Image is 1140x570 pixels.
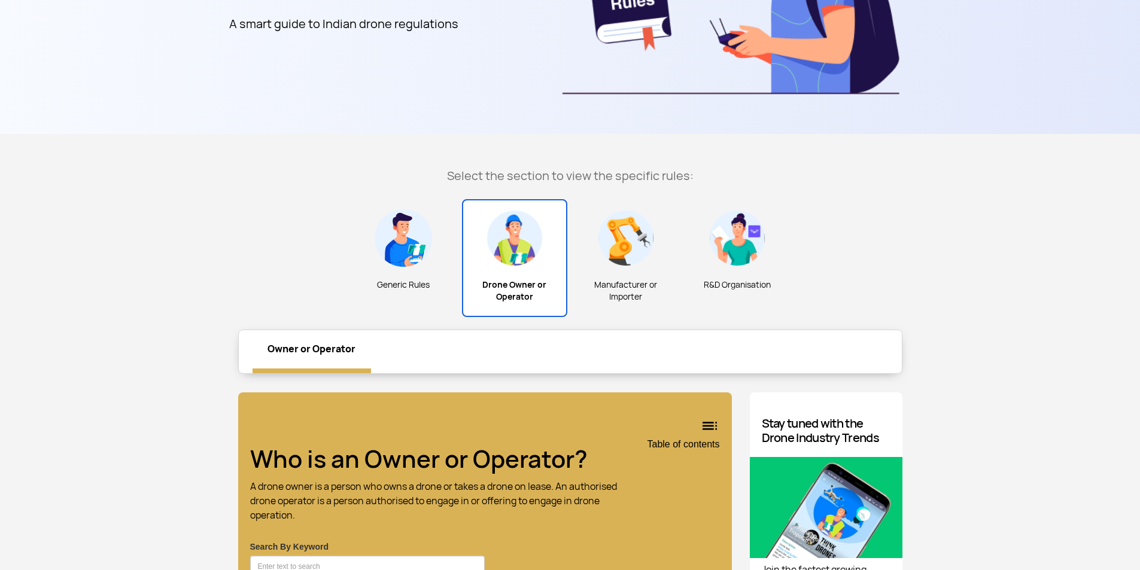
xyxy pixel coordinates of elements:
[709,209,766,267] img: R&D Organisation
[750,457,902,558] img: Recent updates on drone rules.
[467,279,562,303] span: Drone Owner or Operator
[640,438,719,450] span: Table of contents
[375,209,432,267] img: Generic Rules
[355,279,452,291] span: Generic Rules
[250,480,640,523] h5: A drone owner is a person who owns a drone or takes a drone on lease. An authorised drone operato...
[689,279,786,291] span: R&D Organisation
[250,445,640,474] h2: Who is an Owner or Operator?
[253,330,371,373] a: Owner or Operator
[486,209,543,267] img: Drone Owner or <br/> Operator
[762,416,890,445] h4: Stay tuned with the Drone Industry Trends
[597,209,655,267] img: Manufacturer or Importer
[577,279,674,303] span: Manufacturer or Importer
[250,541,329,553] label: Search By Keyword
[229,14,458,33] p: A smart guide to Indian drone regulations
